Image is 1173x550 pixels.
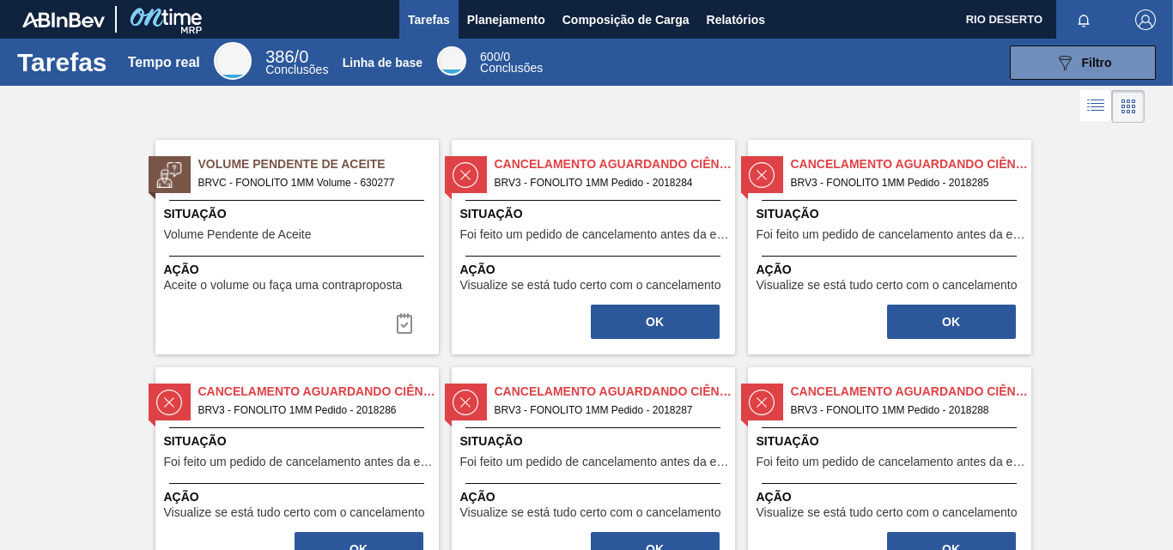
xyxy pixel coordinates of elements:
[757,432,1027,450] span: Situação
[495,384,740,398] font: Cancelamento aguardando ciência
[1056,8,1111,32] button: Notificações
[757,505,1018,519] font: Visualize se está tudo certo com o cancelamento
[495,404,693,416] font: BRV3 - FONOLITO 1MM Pedido - 2018287
[757,205,1027,223] span: Situação
[757,207,819,221] font: Situação
[460,434,523,448] font: Situação
[460,263,495,276] font: Ação
[757,228,1027,241] span: Foi feito um pedido de cancelamento antes da etapa de aguardando faturamento
[757,263,792,276] font: Ação
[156,162,182,188] img: status
[164,205,435,223] span: Situação
[164,432,435,450] span: Situação
[164,434,227,448] font: Situação
[791,155,1031,173] span: Cancelamento aguardando ciência
[164,207,227,221] font: Situação
[1082,56,1112,70] font: Filtro
[299,47,308,66] font: 0
[214,42,252,80] div: Tempo real
[198,401,425,420] span: BRV3 - FONOLITO 1MM Pedido - 2018286
[1135,9,1156,30] img: Sair
[198,177,395,189] font: BRVC - FONOLITO 1MM Volume - 630277
[791,383,1031,401] span: Cancelamento aguardando ciência
[495,401,721,420] span: BRV3 - FONOLITO 1MM Pedido - 2018287
[791,157,1036,171] font: Cancelamento aguardando ciência
[885,303,1018,341] div: Completar tarefa: 30388224
[265,63,328,76] font: Conclusões
[408,13,450,27] font: Tarefas
[265,50,328,76] div: Tempo real
[198,173,425,192] span: BRVC - FONOLITO 1MM Volume - 630277
[198,383,439,401] span: Cancelamento aguardando ciência
[1010,45,1156,80] button: Filtro
[749,390,775,415] img: status
[460,490,495,504] font: Ação
[460,207,523,221] font: Situação
[460,227,892,241] font: Foi feito um pedido de cancelamento antes da etapa de aguardando faturamento
[757,490,792,504] font: Ação
[480,61,543,75] font: Conclusões
[437,46,466,76] div: Linha de base
[707,13,765,27] font: Relatórios
[495,173,721,192] span: BRV3 - FONOLITO 1MM Pedido - 2018284
[480,50,500,63] span: 600
[164,263,199,276] font: Ação
[591,305,720,339] button: OK
[1080,90,1112,123] div: Visão em Lista
[22,12,105,27] img: TNhmsLtSVTkK8tSr43FrP2fwEKptu5GPRR3wAAAABJRU5ErkJggg==
[757,278,1018,292] font: Visualize se está tudo certo com o cancelamento
[164,505,425,519] font: Visualize se está tudo certo com o cancelamento
[460,456,731,468] span: Foi feito um pedido de cancelamento antes da etapa de aguardando faturamento
[453,390,478,415] img: status
[164,456,435,468] span: Foi feito um pedido de cancelamento antes da etapa de aguardando faturamento
[757,434,819,448] font: Situação
[966,13,1042,26] font: RIO DESERTO
[791,404,989,416] font: BRV3 - FONOLITO 1MM Pedido - 2018288
[1112,90,1145,123] div: Visão em Cartões
[265,47,294,66] span: 386
[384,306,425,341] div: Completar tarefa: 30391362
[942,315,960,329] font: OK
[500,50,503,63] font: /
[589,303,721,341] div: Completar tarefa: 30388223
[156,390,182,415] img: status
[495,383,735,401] span: Cancelamento aguardando ciência
[164,227,312,241] font: Volume Pendente de Aceite
[467,13,545,27] font: Planejamento
[646,315,664,329] font: OK
[128,55,200,70] font: Tempo real
[791,173,1018,192] span: BRV3 - FONOLITO 1MM Pedido - 2018285
[480,51,543,74] div: Linha de base
[495,157,740,171] font: Cancelamento aguardando ciência
[495,177,693,189] font: BRV3 - FONOLITO 1MM Pedido - 2018284
[384,306,425,341] button: ícone-tarefa-concluída
[198,155,439,173] span: Volume Pendente de Aceite
[460,432,731,450] span: Situação
[757,456,1027,468] span: Foi feito um pedido de cancelamento antes da etapa de aguardando faturamento
[562,13,690,27] font: Composição de Carga
[503,50,510,63] font: 0
[164,278,403,292] font: Aceite o volume ou faça uma contraproposta
[791,401,1018,420] span: BRV3 - FONOLITO 1MM Pedido - 2018288
[749,162,775,188] img: status
[164,455,596,468] font: Foi feito um pedido de cancelamento antes da etapa de aguardando faturamento
[453,162,478,188] img: status
[198,157,386,171] font: Volume Pendente de Aceite
[887,305,1016,339] button: OK
[495,155,735,173] span: Cancelamento aguardando ciência
[198,404,397,416] font: BRV3 - FONOLITO 1MM Pedido - 2018286
[343,56,422,70] font: Linha de base
[460,278,721,292] font: Visualize se está tudo certo com o cancelamento
[460,228,731,241] span: Foi feito um pedido de cancelamento antes da etapa de aguardando faturamento
[460,505,721,519] font: Visualize se está tudo certo com o cancelamento
[460,455,892,468] font: Foi feito um pedido de cancelamento antes da etapa de aguardando faturamento
[295,47,300,66] font: /
[394,313,415,334] img: ícone-tarefa-concluída
[164,228,312,241] span: Volume Pendente de Aceite
[791,177,989,189] font: BRV3 - FONOLITO 1MM Pedido - 2018285
[198,384,444,398] font: Cancelamento aguardando ciência
[164,490,199,504] font: Ação
[791,384,1036,398] font: Cancelamento aguardando ciência
[17,48,107,76] font: Tarefas
[460,205,731,223] span: Situação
